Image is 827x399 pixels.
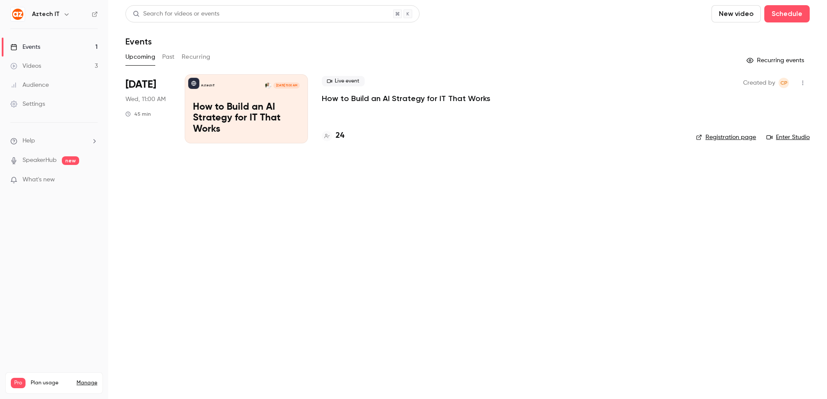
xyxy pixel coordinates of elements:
[31,380,71,386] span: Plan usage
[766,133,810,142] a: Enter Studio
[193,102,300,135] p: How to Build an AI Strategy for IT That Works
[10,81,49,89] div: Audience
[62,156,79,165] span: new
[780,78,788,88] span: CP
[125,74,171,143] div: Sep 10 Wed, 11:00 AM (Europe/London)
[10,43,40,51] div: Events
[11,378,26,388] span: Pro
[764,5,810,22] button: Schedule
[322,130,344,142] a: 24
[10,136,98,146] li: help-dropdown-opener
[162,50,175,64] button: Past
[125,50,155,64] button: Upcoming
[125,78,156,92] span: [DATE]
[322,76,365,86] span: Live event
[743,78,775,88] span: Created by
[22,156,57,165] a: SpeakerHub
[133,9,219,19] div: Search for videos or events
[779,78,789,88] span: Charlotte Parkinson
[125,111,151,117] div: 45 min
[696,133,756,142] a: Registration page
[185,74,308,143] a: How to Build an AI Strategy for IT That WorksAztech ITSean Houghton[DATE] 11:00 AMHow to Build an...
[10,62,41,70] div: Videos
[11,7,25,21] img: Aztech IT
[32,10,60,19] h6: Aztech IT
[322,93,490,104] a: How to Build an AI Strategy for IT That Works
[125,36,152,47] h1: Events
[712,5,761,22] button: New video
[125,95,166,104] span: Wed, 11:00 AM
[273,82,299,89] span: [DATE] 11:00 AM
[22,175,55,184] span: What's new
[22,136,35,146] span: Help
[182,50,211,64] button: Recurring
[743,54,810,67] button: Recurring events
[77,380,97,386] a: Manage
[265,82,271,89] img: Sean Houghton
[201,83,215,88] p: Aztech IT
[10,100,45,108] div: Settings
[336,130,344,142] h4: 24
